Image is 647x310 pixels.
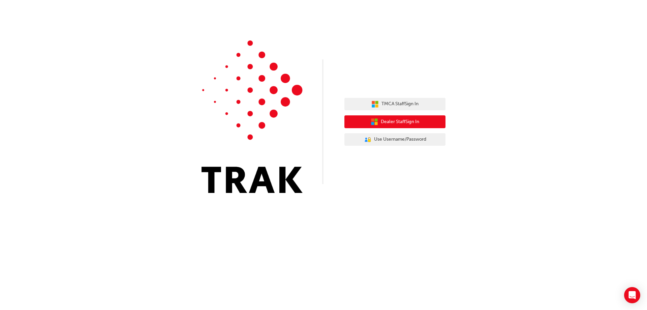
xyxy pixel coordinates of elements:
span: Dealer Staff Sign In [381,118,419,126]
button: TMCA StaffSign In [344,98,445,111]
span: TMCA Staff Sign In [381,100,419,108]
div: Open Intercom Messenger [624,287,640,303]
button: Dealer StaffSign In [344,115,445,128]
button: Use Username/Password [344,133,445,146]
img: Trak [202,40,303,193]
span: Use Username/Password [374,136,426,143]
